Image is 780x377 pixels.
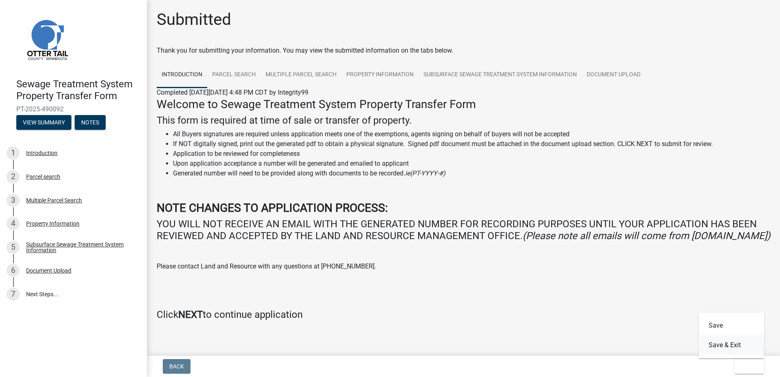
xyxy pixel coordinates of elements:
[157,218,770,242] h4: YOU WILL NOT RECEIVE AN EMAIL WITH THE GENERATED NUMBER FOR RECORDING PURPOSES UNTIL YOUR APPLICA...
[157,89,308,96] span: Completed [DATE][DATE] 4:48 PM CDT by Integrity99
[523,230,770,242] i: (Please note all emails will come from [DOMAIN_NAME])
[7,217,20,230] div: 4
[163,359,191,374] button: Back
[26,242,134,253] div: Subsurface Sewage Treatment System Information
[7,288,20,301] div: 7
[699,316,764,335] button: Save
[157,46,770,55] div: Thank you for submitting your information. You may view the submitted information on the tabs below.
[16,120,71,126] wm-modal-confirm: Summary
[207,62,261,88] a: Parcel search
[7,194,20,207] div: 3
[699,313,764,358] div: Exit
[173,129,770,139] li: All Buyers signatures are required unless application meets one of the exemptions, agents signing...
[419,62,582,88] a: Subsurface Sewage Treatment System Information
[26,268,71,273] div: Document Upload
[157,309,770,321] h4: Click to continue application
[7,146,20,160] div: 1
[75,115,106,130] button: Notes
[157,98,770,111] h3: Welcome to Sewage Treatment System Property Transfer Form
[173,159,770,169] li: Upon application acceptance a number will be generated and emailed to applicant
[16,9,78,70] img: Otter Tail County, Minnesota
[741,363,753,370] span: Exit
[178,309,203,320] strong: NEXT
[699,335,764,355] button: Save & Exit
[173,139,770,149] li: If NOT digitally signed, print out the generated pdf to obtain a physical signature. Signed pdf d...
[582,62,645,88] a: Document Upload
[173,169,770,178] li: Generated number will need to be provided along with documents to be recorded.
[173,149,770,159] li: Application to be reviewed for completeness
[405,169,445,177] i: ie(PT-YYYY-#)
[157,62,207,88] a: Introduction
[7,170,20,183] div: 2
[261,62,341,88] a: Multiple Parcel Search
[157,115,770,126] h4: This form is required at time of sale or transfer of property.
[16,115,71,130] button: View Summary
[26,174,60,180] div: Parcel search
[75,120,106,126] wm-modal-confirm: Notes
[7,241,20,254] div: 5
[157,201,388,215] strong: NOTE CHANGES TO APPLICATION PROCESS:
[16,78,140,102] h4: Sewage Treatment System Property Transfer Form
[169,363,184,370] span: Back
[26,221,80,226] div: Property Information
[157,262,770,271] p: Please contact Land and Resource with any questions at [PHONE_NUMBER].
[157,10,231,29] h1: Submitted
[26,197,82,203] div: Multiple Parcel Search
[16,105,131,113] span: PT-2025-490092
[7,264,20,277] div: 6
[26,150,58,156] div: Introduction
[734,359,764,374] button: Exit
[341,62,419,88] a: Property Information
